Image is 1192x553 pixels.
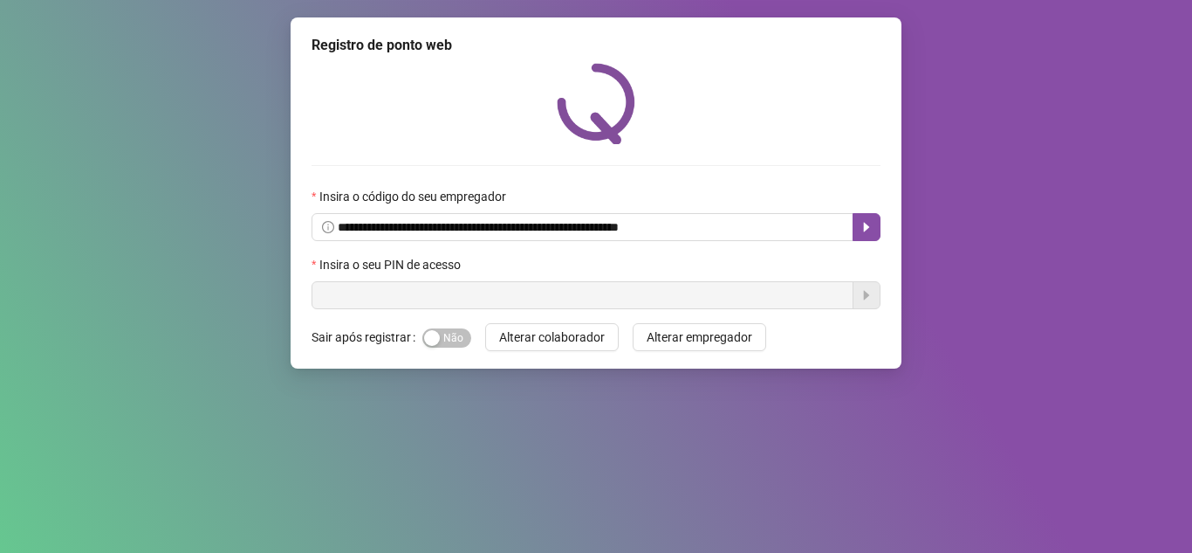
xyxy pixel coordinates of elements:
span: Alterar empregador [647,328,752,347]
label: Insira o seu PIN de acesso [312,255,472,274]
span: info-circle [322,221,334,233]
span: caret-right [860,220,873,234]
label: Sair após registrar [312,323,422,351]
div: Registro de ponto web [312,35,880,56]
span: Alterar colaborador [499,328,605,347]
button: Alterar empregador [633,323,766,351]
img: QRPoint [557,63,635,144]
button: Alterar colaborador [485,323,619,351]
label: Insira o código do seu empregador [312,187,517,206]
